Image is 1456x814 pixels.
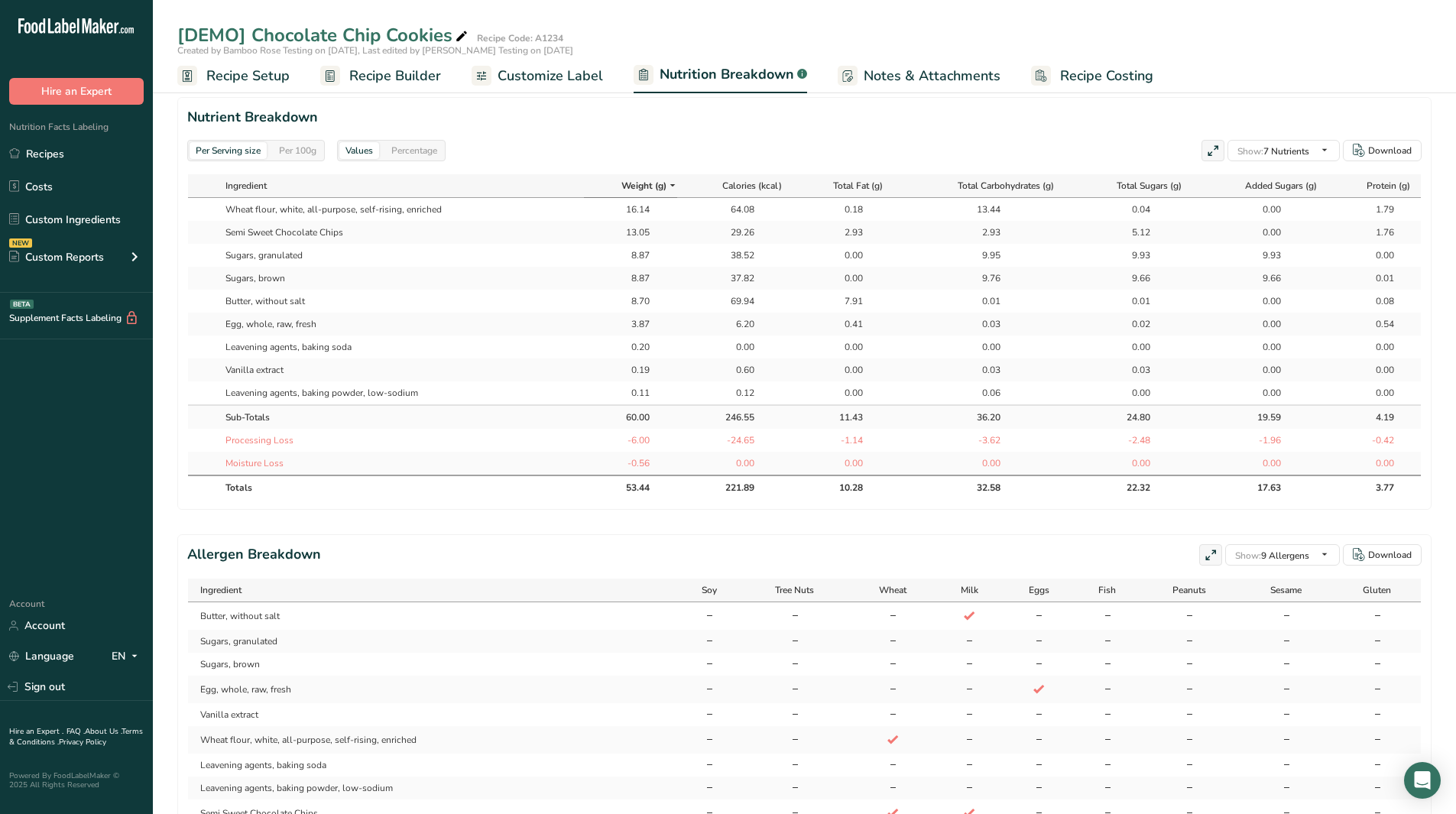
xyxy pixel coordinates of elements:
span: Calories (kcal) [722,179,782,193]
td: Sugars, granulated [188,630,679,653]
a: Recipe Setup [177,59,290,93]
div: 0.00 [825,386,863,400]
a: About Us . [85,726,122,737]
div: 0.00 [1356,456,1394,470]
td: Wheat flour, white, all-purpose, self-rising, enriched [188,726,679,754]
div: 0.11 [611,386,650,400]
div: 6.20 [716,317,754,331]
div: Download [1368,144,1412,157]
span: Total Sugars (g) [1117,179,1182,193]
div: Per Serving size [190,142,267,159]
div: 24.80 [1112,410,1150,424]
span: Ingredient [200,583,242,597]
div: 3.77 [1356,481,1394,495]
div: 60.00 [611,410,650,424]
div: 0.00 [1243,294,1281,308]
div: -3.62 [962,433,1000,447]
div: 53.44 [611,481,650,495]
span: Peanuts [1172,583,1206,597]
div: 17.63 [1243,481,1281,495]
div: 0.01 [962,294,1000,308]
span: Tree Nuts [775,583,814,597]
div: 0.04 [1112,203,1150,216]
div: 0.00 [825,363,863,377]
td: Sugars, granulated [219,244,584,267]
div: 0.00 [962,340,1000,354]
div: EN [112,647,144,666]
div: 7.91 [825,294,863,308]
div: Percentage [385,142,443,159]
div: -6.00 [611,433,650,447]
a: Terms & Conditions . [9,726,143,748]
div: 8.87 [611,271,650,285]
button: Show:9 Allergens [1225,544,1340,566]
div: -1.96 [1243,433,1281,447]
div: Values [339,142,379,159]
div: 11.43 [825,410,863,424]
div: -2.48 [1112,433,1150,447]
div: 0.41 [825,317,863,331]
div: 38.52 [716,248,754,262]
h2: Nutrient Breakdown [187,107,1422,128]
div: Recipe Code: A1234 [477,31,563,45]
div: 0.00 [1243,363,1281,377]
div: 0.00 [1356,386,1394,400]
div: 1.76 [1356,225,1394,239]
div: 16.14 [611,203,650,216]
div: 19.59 [1243,410,1281,424]
td: Semi Sweet Chocolate Chips [219,221,584,244]
div: Powered By FoodLabelMaker © 2025 All Rights Reserved [9,771,144,790]
div: 0.00 [1112,340,1150,354]
div: 0.00 [825,340,863,354]
td: Wheat flour, white, all-purpose, self-rising, enriched [219,198,584,221]
div: 0.08 [1356,294,1394,308]
div: 9.93 [1112,248,1150,262]
div: -1.14 [825,433,863,447]
span: Total Fat (g) [833,179,883,193]
th: Totals [219,475,584,499]
div: 0.00 [825,248,863,262]
div: 13.05 [611,225,650,239]
td: Leavening agents, baking soda [188,754,679,777]
div: 0.00 [825,271,863,285]
div: 0.03 [1112,363,1150,377]
span: Show: [1237,145,1263,157]
div: 221.89 [716,481,754,495]
td: Sugars, brown [219,267,584,290]
span: Gluten [1363,583,1391,597]
a: Recipe Costing [1031,59,1153,93]
div: 9.93 [1243,248,1281,262]
span: Nutrition Breakdown [660,64,794,85]
div: 0.00 [1243,203,1281,216]
div: 3.87 [611,317,650,331]
span: Weight (g) [621,179,666,193]
button: Hire an Expert [9,78,144,105]
div: 13.44 [962,203,1000,216]
div: BETA [10,300,34,309]
div: 0.00 [1243,340,1281,354]
div: 36.20 [962,410,1000,424]
a: Notes & Attachments [838,59,1000,93]
span: Total Carbohydrates (g) [958,179,1054,193]
div: Download [1368,548,1412,562]
button: Download [1343,140,1422,161]
div: 0.00 [1112,456,1150,470]
div: 0.00 [1112,386,1150,400]
div: 0.01 [1356,271,1394,285]
td: Sub-Totals [219,404,584,429]
a: Privacy Policy [59,737,106,748]
div: -24.65 [716,433,754,447]
span: Eggs [1029,583,1049,597]
td: Sugars, brown [188,653,679,676]
div: 0.54 [1356,317,1394,331]
div: 2.93 [825,225,863,239]
span: Notes & Attachments [864,66,1000,86]
div: 0.06 [962,386,1000,400]
a: Recipe Builder [320,59,441,93]
div: 0.03 [962,317,1000,331]
div: 0.00 [716,456,754,470]
td: Vanilla extract [219,358,584,381]
span: Recipe Setup [206,66,290,86]
div: 246.55 [716,410,754,424]
td: Vanilla extract [188,703,679,726]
